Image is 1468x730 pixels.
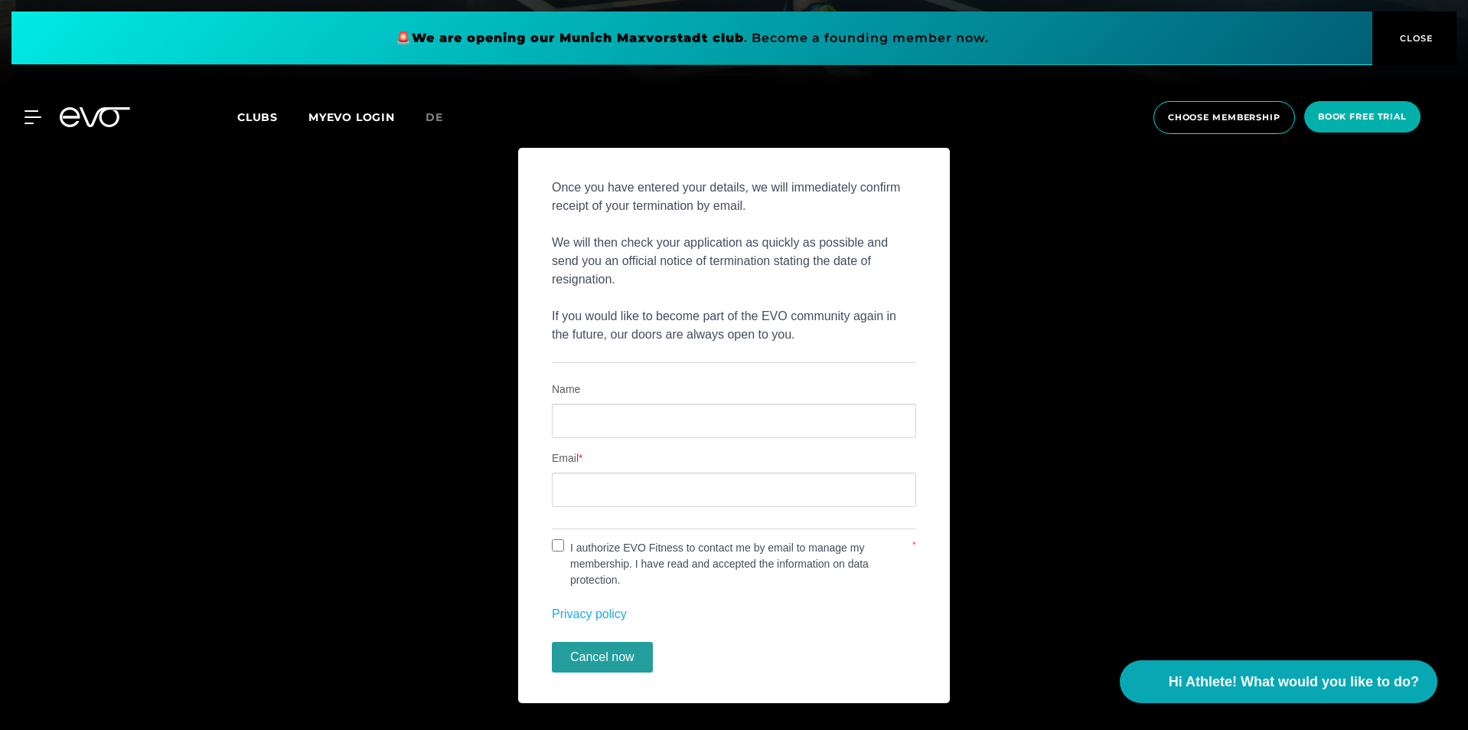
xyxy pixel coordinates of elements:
label: Name [552,381,916,398]
button: Cancel now [552,642,653,673]
button: CLOSE [1372,11,1457,65]
button: Hi Athlete! What would you like to do? [1120,660,1437,703]
a: choose membership [1149,101,1300,134]
span: book free trial [1318,110,1407,123]
span: Hi Athlete! What would you like to do? [1169,672,1419,692]
p: Once you have entered your details, we will immediately confirm receipt of your termination by em... [552,178,916,344]
a: Clubs [237,110,308,124]
label: Email [552,450,916,466]
span: CLOSE [1396,31,1434,45]
a: book free trial [1300,101,1425,134]
input: Email [552,473,916,507]
input: Name [552,404,916,438]
span: de [426,110,443,124]
span: choose membership [1168,111,1280,124]
span: Clubs [237,110,278,124]
a: de [426,109,462,126]
label: I authorize EVO Fitness to contact me by email to manage my membership. I have read and accepted ... [564,540,911,588]
a: Privacy policy [552,607,627,620]
a: MYEVO LOGIN [308,110,395,124]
